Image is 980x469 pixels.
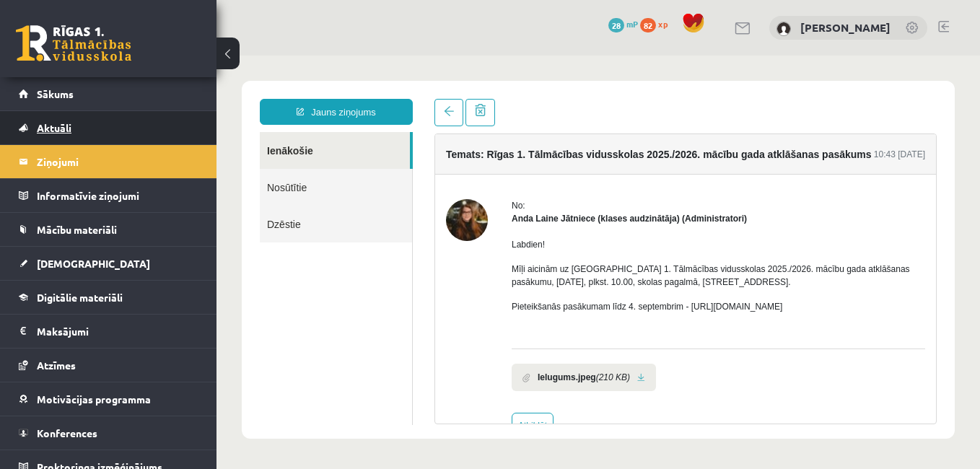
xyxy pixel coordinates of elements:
span: [DEMOGRAPHIC_DATA] [37,257,150,270]
img: Ksenija Alne [776,22,791,36]
h4: Temats: Rīgas 1. Tālmācības vidusskolas 2025./2026. mācību gada atklāšanas pasākums [229,93,655,105]
img: Anda Laine Jātniece (klases audzinātāja) [229,144,271,185]
b: Ielugums.jpeg [321,315,380,328]
span: xp [658,18,668,30]
a: Konferences [19,416,198,450]
div: No: [295,144,709,157]
a: Informatīvie ziņojumi [19,179,198,212]
a: Dzēstie [43,150,196,187]
strong: Anda Laine Jātniece (klases audzinātāja) (Administratori) [295,158,530,168]
a: [PERSON_NAME] [800,20,891,35]
a: Mācību materiāli [19,213,198,246]
p: Pieteikšanās pasākumam līdz 4. septembrim - [URL][DOMAIN_NAME] [295,245,709,258]
span: Digitālie materiāli [37,291,123,304]
a: Ienākošie [43,76,193,113]
span: Motivācijas programma [37,393,151,406]
span: Aktuāli [37,121,71,134]
span: 82 [640,18,656,32]
p: Labdien! [295,183,709,196]
legend: Maksājumi [37,315,198,348]
a: Maksājumi [19,315,198,348]
a: Atbildēt [295,357,337,383]
a: Sākums [19,77,198,110]
span: Konferences [37,426,97,439]
a: Motivācijas programma [19,382,198,416]
span: Atzīmes [37,359,76,372]
legend: Informatīvie ziņojumi [37,179,198,212]
span: Sākums [37,87,74,100]
a: Atzīmes [19,349,198,382]
a: Rīgas 1. Tālmācības vidusskola [16,25,131,61]
span: Mācību materiāli [37,223,117,236]
span: mP [626,18,638,30]
span: 28 [608,18,624,32]
a: Jauns ziņojums [43,43,196,69]
a: 82 xp [640,18,675,30]
a: Nosūtītie [43,113,196,150]
p: Mīļi aicinām uz [GEOGRAPHIC_DATA] 1. Tālmācības vidusskolas 2025./2026. mācību gada atklāšanas pa... [295,207,709,233]
a: Aktuāli [19,111,198,144]
a: Ziņojumi [19,145,198,178]
i: (210 KB) [380,315,414,328]
a: [DEMOGRAPHIC_DATA] [19,247,198,280]
legend: Ziņojumi [37,145,198,178]
a: Digitālie materiāli [19,281,198,314]
div: 10:43 [DATE] [657,92,709,105]
a: 28 mP [608,18,638,30]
